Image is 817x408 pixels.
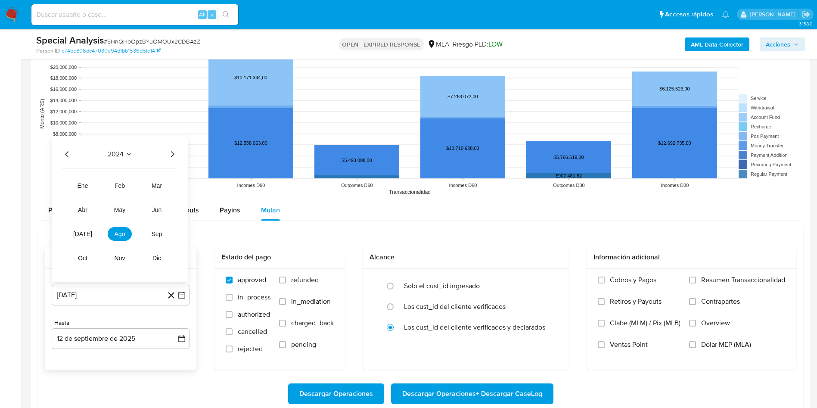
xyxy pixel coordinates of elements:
[685,37,749,51] button: AML Data Collector
[217,9,235,21] button: search-icon
[722,11,729,18] a: Notificaciones
[339,38,424,50] p: OPEN - EXPIRED RESPONSE
[801,10,811,19] a: Salir
[488,39,503,49] span: LOW
[750,10,798,19] p: yesica.facco@mercadolibre.com
[199,10,206,19] span: Alt
[453,40,503,49] span: Riesgo PLD:
[31,9,238,20] input: Buscar usuario o caso...
[691,37,743,51] b: AML Data Collector
[36,47,60,55] b: Person ID
[211,10,213,19] span: s
[104,37,200,46] span: # 5HnQHoOpzBYuOMOUx2CDBAzZ
[62,47,161,55] a: c74be806dc47030e94d1bb1536d5fe14
[799,20,813,27] span: 3.158.0
[36,33,104,47] b: Special Analysis
[760,37,805,51] button: Acciones
[766,37,790,51] span: Acciones
[427,40,449,49] div: MLA
[665,10,713,19] span: Accesos rápidos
